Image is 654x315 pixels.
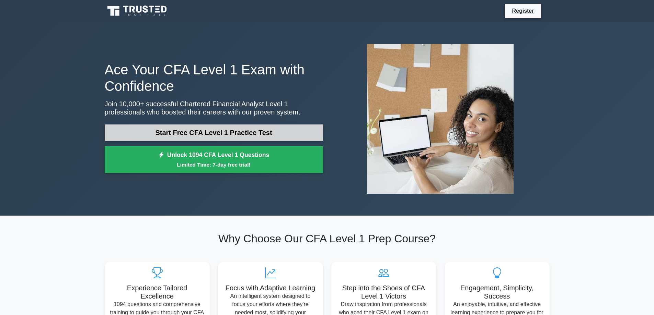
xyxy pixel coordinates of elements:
[105,61,323,94] h1: Ace Your CFA Level 1 Exam with Confidence
[450,284,544,300] h5: Engagement, Simplicity, Success
[337,284,431,300] h5: Step into the Shoes of CFA Level 1 Victors
[508,7,538,15] a: Register
[110,284,204,300] h5: Experience Tailored Excellence
[223,284,318,292] h5: Focus with Adaptive Learning
[113,161,314,169] small: Limited Time: 7-day free trial!
[105,232,550,245] h2: Why Choose Our CFA Level 1 Prep Course?
[105,124,323,141] a: Start Free CFA Level 1 Practice Test
[105,146,323,173] a: Unlock 1094 CFA Level 1 QuestionsLimited Time: 7-day free trial!
[105,100,323,116] p: Join 10,000+ successful Chartered Financial Analyst Level 1 professionals who boosted their caree...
